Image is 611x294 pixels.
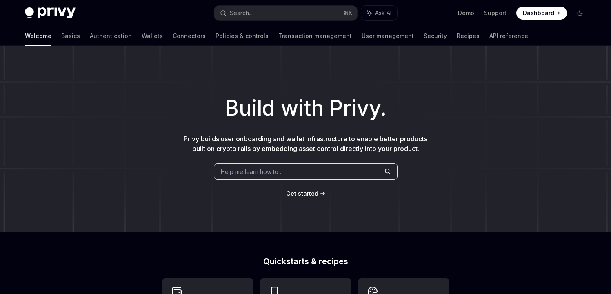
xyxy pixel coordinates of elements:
[484,9,507,17] a: Support
[278,26,352,46] a: Transaction management
[361,6,397,20] button: Ask AI
[221,167,283,176] span: Help me learn how to…
[90,26,132,46] a: Authentication
[516,7,567,20] a: Dashboard
[162,257,449,265] h2: Quickstarts & recipes
[375,9,391,17] span: Ask AI
[344,10,352,16] span: ⌘ K
[25,7,76,19] img: dark logo
[362,26,414,46] a: User management
[286,189,318,198] a: Get started
[214,6,357,20] button: Search...⌘K
[173,26,206,46] a: Connectors
[216,26,269,46] a: Policies & controls
[424,26,447,46] a: Security
[13,92,598,124] h1: Build with Privy.
[573,7,587,20] button: Toggle dark mode
[184,135,427,153] span: Privy builds user onboarding and wallet infrastructure to enable better products built on crypto ...
[489,26,528,46] a: API reference
[286,190,318,197] span: Get started
[457,26,480,46] a: Recipes
[142,26,163,46] a: Wallets
[230,8,253,18] div: Search...
[25,26,51,46] a: Welcome
[458,9,474,17] a: Demo
[61,26,80,46] a: Basics
[523,9,554,17] span: Dashboard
